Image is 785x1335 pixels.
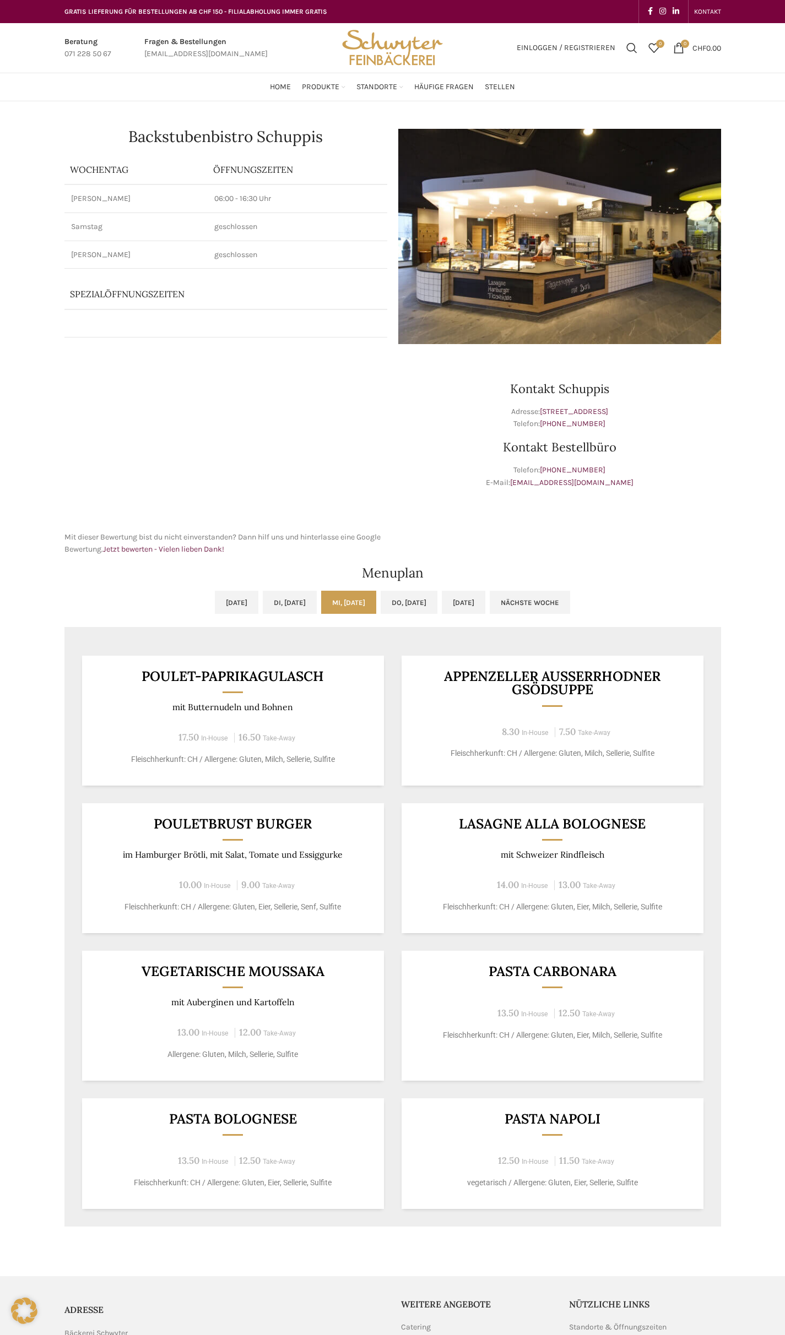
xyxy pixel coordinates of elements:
p: Mit dieser Bewertung bist du nicht einverstanden? Dann hilf uns und hinterlasse eine Google Bewer... [64,531,387,556]
span: Take-Away [578,729,610,737]
span: 13.50 [497,1007,519,1019]
h5: Nützliche Links [569,1298,721,1310]
span: 12.50 [239,1154,261,1167]
iframe: schwyter schuppis [64,355,387,520]
span: ADRESSE [64,1304,104,1315]
p: mit Butternudeln und Bohnen [95,702,370,712]
span: KONTAKT [694,8,721,15]
span: 7.50 [559,726,576,738]
img: Bäckerei Schwyter [338,23,446,73]
a: [EMAIL_ADDRESS][DOMAIN_NAME] [510,478,634,487]
a: [DATE] [442,591,485,614]
a: Di, [DATE] [263,591,317,614]
p: Fleischherkunft: CH / Allergene: Gluten, Eier, Sellerie, Sulfite [95,1177,370,1189]
span: In-House [201,734,228,742]
p: [PERSON_NAME] [71,249,201,260]
h3: Pasta Napoli [415,1112,690,1126]
a: Home [270,76,291,98]
p: mit Auberginen und Kartoffeln [95,997,370,1007]
p: Samstag [71,221,201,232]
span: In-House [202,1029,229,1037]
h3: Appenzeller Ausserrhodner Gsödsuppe [415,669,690,696]
a: Standorte & Öffnungszeiten [569,1322,668,1333]
span: Home [270,82,291,92]
a: 0 [643,37,665,59]
span: 0 [681,40,689,48]
p: vegetarisch / Allergene: Gluten, Eier, Sellerie, Sulfite [415,1177,690,1189]
h3: Kontakt Bestellbüro [398,441,721,453]
div: Suchen [621,37,643,59]
p: im Hamburger Brötli, mit Salat, Tomate und Essiggurke [95,849,370,860]
a: Mi, [DATE] [321,591,376,614]
span: Einloggen / Registrieren [517,44,615,52]
p: ÖFFNUNGSZEITEN [213,164,382,176]
span: 9.00 [241,879,260,891]
span: In-House [204,882,231,890]
span: Take-Away [262,882,295,890]
p: Wochentag [70,164,202,176]
a: [PHONE_NUMBER] [540,465,605,475]
h3: Pasta Carbonara [415,965,690,978]
span: Standorte [356,82,397,92]
span: Take-Away [583,882,615,890]
span: GRATIS LIEFERUNG FÜR BESTELLUNGEN AB CHF 150 - FILIALABHOLUNG IMMER GRATIS [64,8,327,15]
p: Fleischherkunft: CH / Allergene: Gluten, Eier, Milch, Sellerie, Sulfite [415,901,690,913]
span: 12.50 [559,1007,580,1019]
span: 16.50 [239,731,261,743]
h3: Poulet-Paprikagulasch [95,669,370,683]
span: 10.00 [179,879,202,891]
a: Nächste Woche [490,591,570,614]
span: 13.00 [177,1026,199,1038]
span: In-House [521,882,548,890]
h3: Vegetarische Moussaka [95,965,370,978]
p: geschlossen [214,249,381,260]
span: In-House [522,729,549,737]
p: Fleischherkunft: CH / Allergene: Gluten, Eier, Milch, Sellerie, Sulfite [415,1029,690,1041]
div: Secondary navigation [689,1,727,23]
a: Häufige Fragen [414,76,474,98]
a: Site logo [338,42,446,52]
p: Fleischherkunft: CH / Allergene: Gluten, Milch, Sellerie, Sulfite [95,754,370,765]
a: Standorte [356,76,403,98]
a: [PHONE_NUMBER] [540,419,605,428]
span: Take-Away [582,1010,615,1018]
a: [DATE] [215,591,258,614]
h3: LASAGNE ALLA BOLOGNESE [415,817,690,831]
bdi: 0.00 [692,43,721,52]
a: [STREET_ADDRESS] [540,407,608,416]
a: Infobox link [64,36,111,61]
a: Infobox link [144,36,268,61]
h3: Pouletbrust Burger [95,817,370,831]
div: Meine Wunschliste [643,37,665,59]
a: Facebook social link [645,4,656,19]
span: Take-Away [263,1029,296,1037]
h5: Weitere Angebote [401,1298,553,1310]
a: Catering [401,1322,432,1333]
a: KONTAKT [694,1,721,23]
span: Stellen [485,82,515,92]
span: 12.00 [239,1026,261,1038]
div: Main navigation [59,76,727,98]
p: Fleischherkunft: CH / Allergene: Gluten, Eier, Sellerie, Senf, Sulfite [95,901,370,913]
span: 0 [656,40,664,48]
a: Linkedin social link [669,4,683,19]
p: [PERSON_NAME] [71,193,201,204]
p: Fleischherkunft: CH / Allergene: Gluten, Milch, Sellerie, Sulfite [415,748,690,759]
span: 12.50 [498,1154,519,1167]
a: Do, [DATE] [381,591,437,614]
span: In-House [521,1010,548,1018]
p: 06:00 - 16:30 Uhr [214,193,381,204]
span: Take-Away [263,734,295,742]
span: 14.00 [497,879,519,891]
span: Take-Away [582,1158,614,1165]
p: Telefon: E-Mail: [398,464,721,489]
span: In-House [522,1158,549,1165]
span: Produkte [302,82,339,92]
p: geschlossen [214,221,381,232]
a: Produkte [302,76,345,98]
a: Jetzt bewerten - Vielen lieben Dank! [103,544,224,554]
a: 0 CHF0.00 [668,37,727,59]
span: Take-Away [263,1158,295,1165]
p: Adresse: Telefon: [398,406,721,431]
p: Allergene: Gluten, Milch, Sellerie, Sulfite [95,1049,370,1060]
